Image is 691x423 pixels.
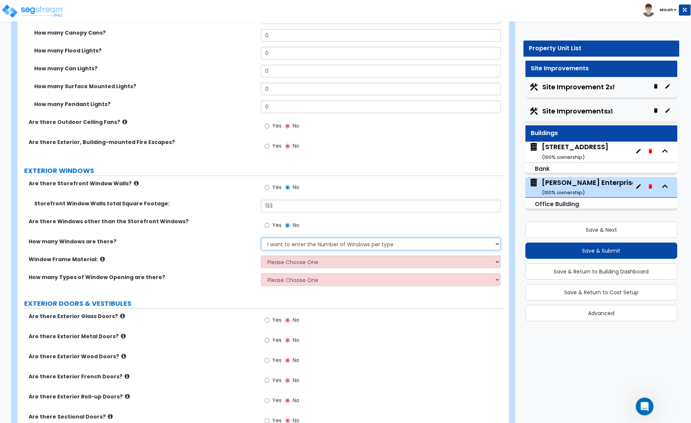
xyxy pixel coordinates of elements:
img: Construction.png [529,82,539,92]
label: Storefront Window Walls total Square Footage: [34,200,255,207]
button: Save & Return to Cost Setup [526,284,678,301]
div: Send us a messageWe typically reply in a few minutes [7,130,141,158]
input: No [285,183,290,192]
label: How many Pendant Lights? [34,100,255,108]
i: click for more info! [121,333,126,339]
label: Are there Exterior, Building-mounted Fire Escapes? [29,138,255,146]
label: How many Flood Lights? [34,47,255,54]
label: How many Windows are there? [29,238,255,245]
input: Yes [265,376,270,385]
span: No [293,336,299,344]
span: Yes [272,336,282,344]
div: We typically reply in a few minutes [15,144,124,152]
div: Buildings [531,129,672,138]
span: Yes [272,397,282,404]
small: x1 [610,83,615,91]
input: No [285,336,290,345]
label: EXTERIOR DOORS & VESTIBULES [24,299,505,308]
img: Construction.png [529,106,539,116]
small: ( 100 % ownership) [543,154,585,161]
img: logo [15,14,71,26]
label: Are there Exterior Roll-up Doors? [29,393,255,400]
img: logo_pro_r.png [1,4,64,19]
button: Save & Return to Building Dashboard [526,263,678,280]
span: No [293,376,299,384]
label: Are there Exterior French Doors? [29,373,255,380]
input: No [285,221,290,230]
input: No [285,376,290,385]
img: building.svg [529,178,539,188]
input: Yes [265,336,270,345]
div: • [DATE] [52,112,73,120]
span: No [293,316,299,324]
input: Yes [265,122,270,130]
div: Recent messageProfile image for CherryHappy to help!Cherry•[DATE] [7,87,141,126]
label: How many Types of Window Opening are there? [29,273,255,281]
div: Property Unit List [529,44,674,53]
span: Site Improvements [543,106,613,116]
label: Are there Exterior Glass Doors? [29,313,255,320]
img: avatar.png [642,4,655,17]
span: Mithun Enterprises LLC [529,178,633,197]
button: Advanced [526,305,678,321]
label: Are there Windows other than the Storefront Windows? [29,218,255,225]
i: click for more info! [134,180,139,186]
div: [STREET_ADDRESS] [543,142,609,161]
label: How many Can Lights? [34,65,255,72]
span: Yes [272,183,282,191]
button: Save & Next [526,222,678,238]
span: Yes [272,376,282,384]
span: No [293,183,299,191]
i: click for more info! [125,374,129,379]
input: No [285,122,290,130]
span: No [293,122,299,129]
img: Profile image for Cherry [87,12,102,27]
span: Happy to help! [33,105,72,111]
a: SegStream Knowledge Base [11,166,138,179]
i: click for more info! [121,353,126,359]
span: 930 Wayzata Blvd [529,142,609,161]
p: How can we help? [15,65,134,78]
label: Window Frame Material: [29,256,255,263]
div: Site Improvements [531,64,672,73]
span: Yes [272,356,282,364]
div: [PERSON_NAME] Enterprises LLC [543,178,653,197]
span: Yes [272,122,282,129]
div: Recent message [15,94,134,102]
input: Yes [265,221,270,230]
label: Are there Exterior Wood Doors? [29,353,255,360]
div: Close [128,12,141,25]
div: SegStream Knowledge Base [15,169,125,176]
label: Are there Outdoor Ceiling Fans? [29,118,255,126]
input: Yes [265,183,270,192]
button: Save & Submit [526,243,678,259]
div: Send us a message [15,137,124,144]
input: Yes [265,142,270,150]
label: Are there Sectional Doors? [29,413,255,420]
label: How many Surface Mounted Lights? [34,83,255,90]
input: Yes [265,397,270,405]
i: click for more info! [100,256,105,262]
span: No [293,397,299,404]
i: click for more info! [122,119,127,125]
input: No [285,356,290,365]
label: Are there Exterior Metal Doors? [29,333,255,340]
label: EXTERIOR WINDOWS [24,166,505,176]
img: building.svg [529,142,539,152]
input: No [285,142,290,150]
span: Yes [272,316,282,324]
input: No [285,397,290,405]
span: Home [29,251,45,256]
span: No [293,356,299,364]
small: x1 [608,108,613,115]
label: How many Canopy Cans? [34,29,255,36]
label: Are there Storefront Window Walls? [29,180,255,187]
i: click for more info! [120,313,125,319]
span: Messages [99,251,125,256]
div: Cherry [33,112,51,120]
input: Yes [265,356,270,365]
small: ( 100 % ownership) [543,189,585,196]
b: Micah [660,7,673,13]
input: No [285,316,290,324]
small: Bank [535,164,550,173]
